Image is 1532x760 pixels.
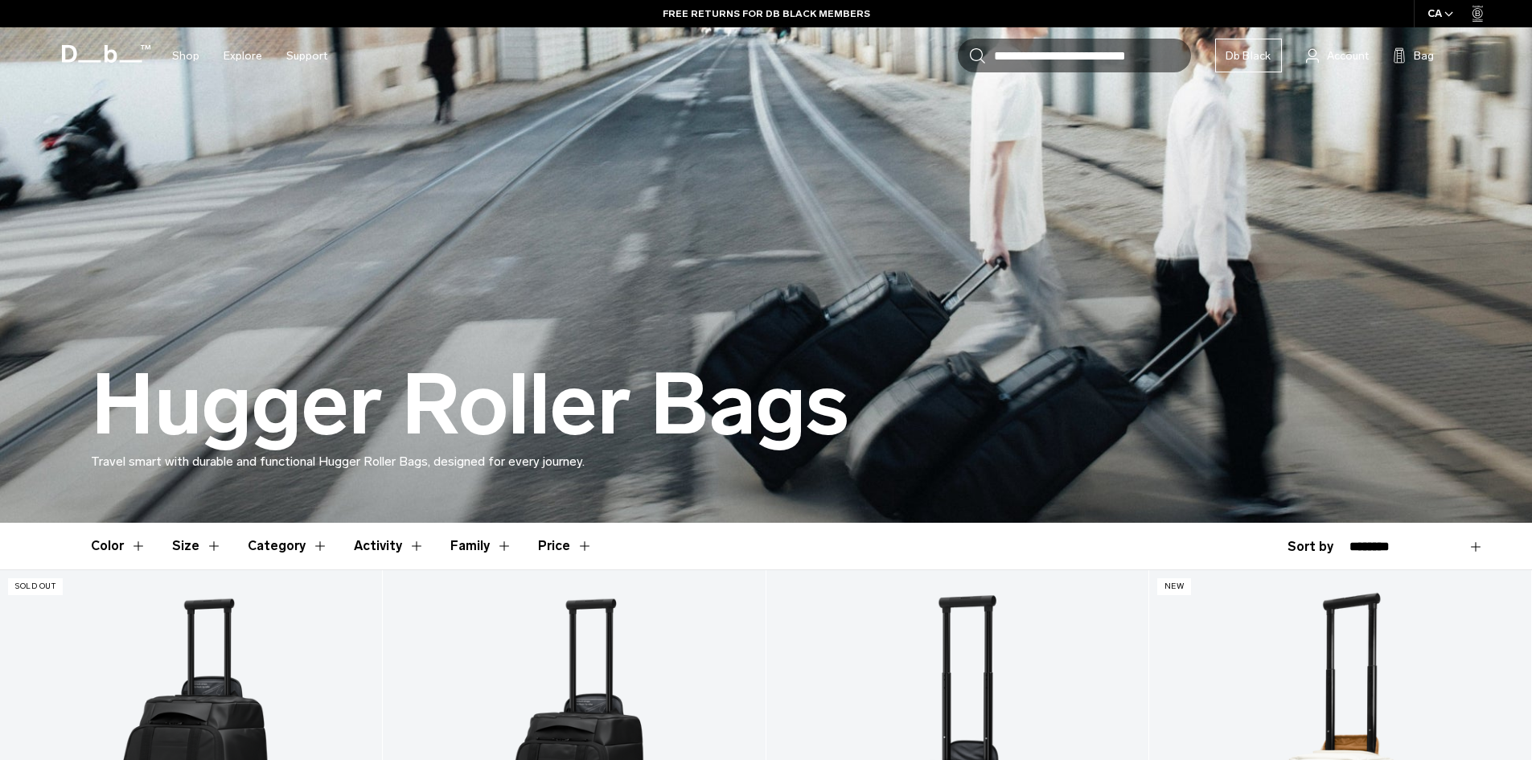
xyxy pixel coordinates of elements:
[8,578,63,595] p: Sold Out
[91,523,146,569] button: Toggle Filter
[248,523,328,569] button: Toggle Filter
[1414,47,1434,64] span: Bag
[1393,46,1434,65] button: Bag
[172,27,199,84] a: Shop
[1157,578,1192,595] p: New
[1306,46,1369,65] a: Account
[538,523,593,569] button: Toggle Price
[1215,39,1282,72] a: Db Black
[160,27,339,84] nav: Main Navigation
[172,523,222,569] button: Toggle Filter
[663,6,870,21] a: FREE RETURNS FOR DB BLACK MEMBERS
[91,359,849,452] h1: Hugger Roller Bags
[354,523,425,569] button: Toggle Filter
[450,523,512,569] button: Toggle Filter
[224,27,262,84] a: Explore
[286,27,327,84] a: Support
[91,454,585,469] span: Travel smart with durable and functional Hugger Roller Bags, designed for every journey.
[1327,47,1369,64] span: Account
